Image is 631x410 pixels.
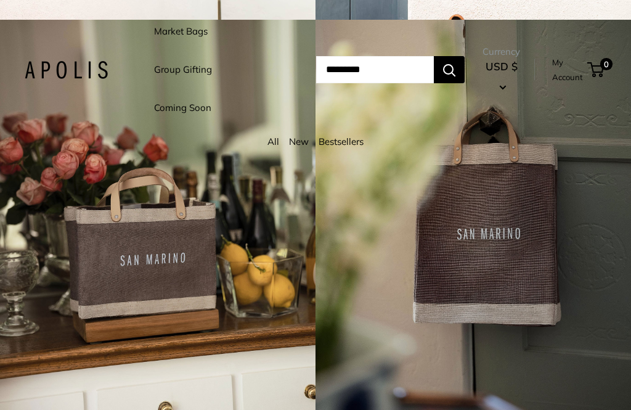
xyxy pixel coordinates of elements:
a: Coming Soon [154,99,211,117]
span: USD $ [486,60,518,73]
a: Market Bags [154,23,208,40]
span: 0 [600,58,613,70]
a: New [289,136,309,147]
a: My Account [552,55,583,85]
button: USD $ [482,57,520,96]
img: Apolis [25,61,108,79]
input: Search... [316,56,434,83]
a: 0 [588,62,604,77]
span: Currency [482,43,520,60]
a: All [267,136,279,147]
a: Group Gifting [154,61,212,78]
button: Search [434,56,465,83]
a: Bestsellers [319,136,364,147]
